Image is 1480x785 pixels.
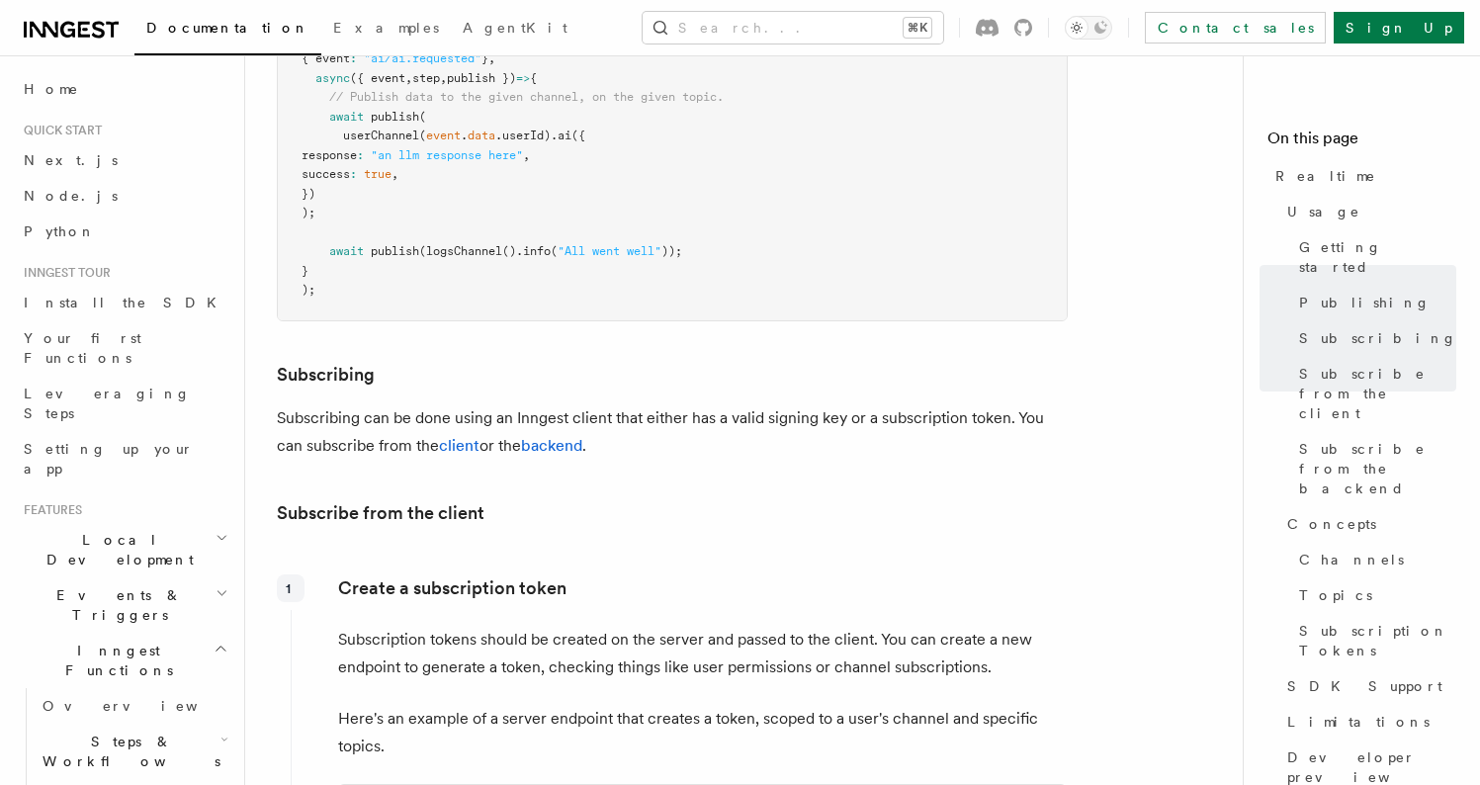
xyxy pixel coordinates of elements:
span: Subscribing [1299,328,1457,348]
span: Inngest tour [16,265,111,281]
span: // Publish data to the given channel, on the given topic. [329,90,724,104]
a: Your first Functions [16,320,232,376]
span: logsChannel [426,244,502,258]
span: Usage [1287,202,1360,221]
span: Subscribe from the client [1299,364,1456,423]
p: Subscription tokens should be created on the server and passed to the client. You can create a ne... [338,626,1067,681]
span: : [350,167,357,181]
span: ( [419,244,426,258]
a: Overview [35,688,232,724]
span: , [523,148,530,162]
span: "All went well" [558,244,661,258]
span: true [364,167,392,181]
span: Home [24,79,79,99]
span: , [392,167,398,181]
span: : [350,51,357,65]
span: Subscribe from the backend [1299,439,1456,498]
span: ({ [571,129,585,142]
span: Inngest Functions [16,641,214,680]
span: ); [302,283,315,297]
span: AgentKit [463,20,567,36]
span: } [302,264,308,278]
span: } [481,51,488,65]
a: backend [521,436,582,455]
button: Events & Triggers [16,577,232,633]
a: SDK Support [1279,668,1456,704]
span: publish [371,244,419,258]
span: Quick start [16,123,102,138]
span: await [329,110,364,124]
span: event [426,129,461,142]
span: ( [419,110,426,124]
span: await [329,244,364,258]
a: Concepts [1279,506,1456,542]
a: Python [16,214,232,249]
span: => [516,71,530,85]
a: client [439,436,479,455]
span: , [488,51,495,65]
span: Setting up your app [24,441,194,477]
a: Subscription Tokens [1291,613,1456,668]
span: Features [16,502,82,518]
a: Contact sales [1145,12,1326,44]
a: Install the SDK [16,285,232,320]
button: Toggle dark mode [1065,16,1112,40]
span: Overview [43,698,246,714]
span: Limitations [1287,712,1430,732]
div: 1 [277,574,305,602]
span: Events & Triggers [16,585,216,625]
a: Channels [1291,542,1456,577]
a: Publishing [1291,285,1456,320]
span: Local Development [16,530,216,569]
a: Next.js [16,142,232,178]
span: .userId) [495,129,551,142]
span: success [302,167,350,181]
span: .ai [551,129,571,142]
span: userChannel [343,129,419,142]
p: Here's an example of a server endpoint that creates a token, scoped to a user's channel and speci... [338,705,1067,760]
span: Topics [1299,585,1372,605]
span: Publishing [1299,293,1431,312]
kbd: ⌘K [904,18,931,38]
span: data [468,129,495,142]
p: Create a subscription token [338,574,1067,602]
span: () [502,244,516,258]
span: { event [302,51,350,65]
span: Concepts [1287,514,1376,534]
span: ); [302,206,315,219]
a: Examples [321,6,451,53]
span: Python [24,223,96,239]
span: publish [371,110,419,124]
a: Sign Up [1334,12,1464,44]
span: publish }) [447,71,516,85]
span: Steps & Workflows [35,732,220,771]
span: , [440,71,447,85]
button: Search...⌘K [643,12,943,44]
span: "an llm response here" [371,148,523,162]
a: Home [16,71,232,107]
span: ( [419,129,426,142]
span: Install the SDK [24,295,228,310]
span: Node.js [24,188,118,204]
a: Subscribing [277,361,375,389]
a: Subscribe from the client [277,499,484,527]
span: Leveraging Steps [24,386,191,421]
a: Leveraging Steps [16,376,232,431]
span: .info [516,244,551,258]
a: Subscribe from the client [1291,356,1456,431]
span: Channels [1299,550,1404,569]
span: ( [551,244,558,258]
button: Inngest Functions [16,633,232,688]
span: Getting started [1299,237,1456,277]
a: AgentKit [451,6,579,53]
span: Your first Functions [24,330,141,366]
button: Local Development [16,522,232,577]
a: Subscribe from the backend [1291,431,1456,506]
span: }) [302,187,315,201]
span: step [412,71,440,85]
a: Topics [1291,577,1456,613]
button: Steps & Workflows [35,724,232,779]
span: . [461,129,468,142]
a: Realtime [1267,158,1456,194]
a: Documentation [134,6,321,55]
